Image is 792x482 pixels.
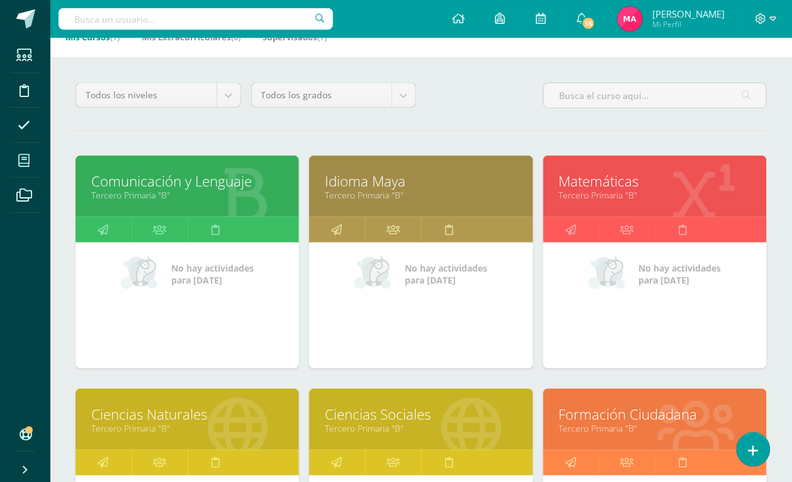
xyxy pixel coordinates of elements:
[91,422,283,434] a: Tercero Primaria "B"
[325,422,517,434] a: Tercero Primaria "B"
[639,262,721,286] span: No hay actividades para [DATE]
[261,83,383,107] span: Todos los grados
[589,255,630,293] img: no_activities_small.png
[91,171,283,191] a: Comunicación y Lenguaje
[171,262,254,286] span: No hay actividades para [DATE]
[618,6,643,32] img: dcd6c8e5cba0ed3ca421f50efd6d783e.png
[91,189,283,201] a: Tercero Primaria "B"
[559,422,751,434] a: Tercero Primaria "B"
[91,405,283,424] a: Ciencias Naturales
[405,262,487,286] span: No hay actividades para [DATE]
[325,189,517,201] a: Tercero Primaria "B"
[325,405,517,424] a: Ciencias Sociales
[559,171,751,191] a: Matemáticas
[354,255,396,293] img: no_activities_small.png
[59,8,333,30] input: Busca un usuario...
[121,255,162,293] img: no_activities_small.png
[652,8,725,20] span: [PERSON_NAME]
[582,16,596,30] span: 55
[76,83,240,107] a: Todos los niveles
[252,83,416,107] a: Todos los grados
[544,83,766,108] input: Busca el curso aquí...
[559,405,751,424] a: Formación Ciudadana
[559,189,751,201] a: Tercero Primaria "B"
[652,19,725,30] span: Mi Perfil
[86,83,207,107] span: Todos los niveles
[325,171,517,191] a: Idioma Maya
